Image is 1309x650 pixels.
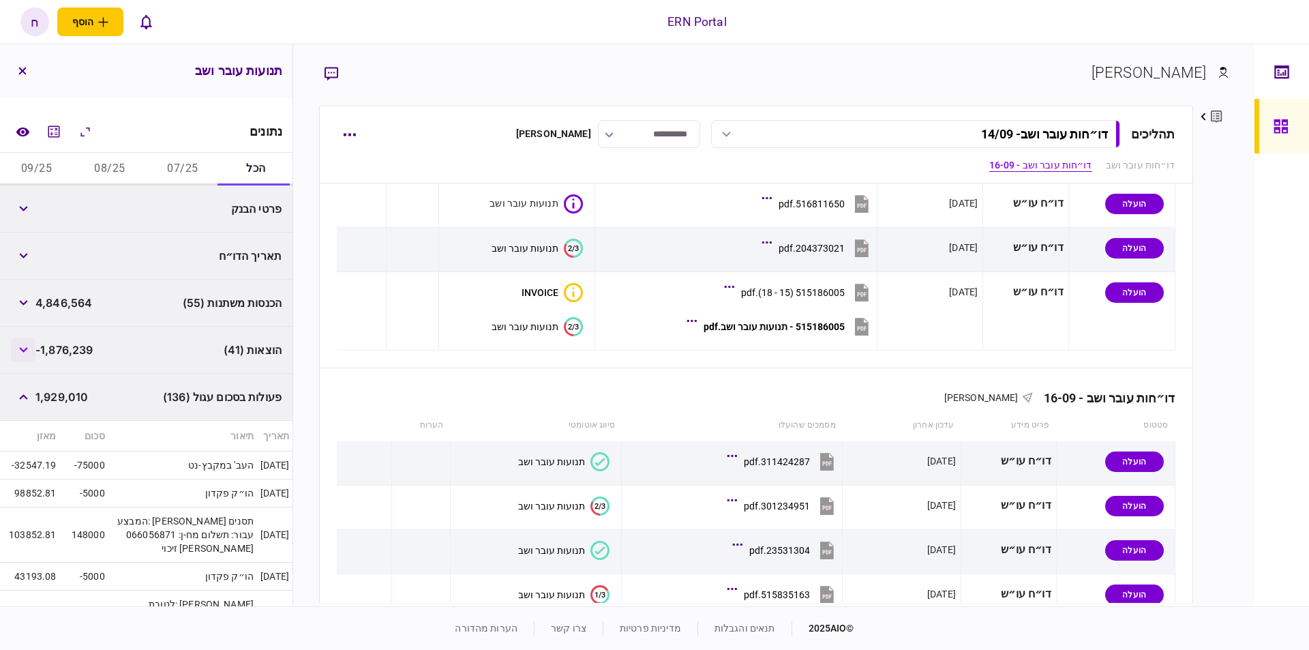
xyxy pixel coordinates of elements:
[1105,452,1164,472] div: הועלה
[714,623,775,634] a: תנאים והגבלות
[73,153,146,186] button: 08/25
[147,153,220,186] button: 07/25
[455,623,517,634] a: הערות מהדורה
[451,410,622,441] th: סיווג אוטומטי
[492,243,558,254] div: תנועות עובר ושב
[595,501,605,510] text: 2/3
[518,545,585,556] div: תנועות עובר ושב
[163,389,282,405] span: פעולות בסכום עגול (136)
[152,250,282,261] div: תאריך הדו״ח
[108,507,257,563] td: המבצע: [PERSON_NAME] תסנים עבור: תשלום מח-ן: 066056871 זיכוי [PERSON_NAME]
[564,283,583,302] div: איכות לא מספקת
[10,119,35,144] a: השוואה למסמך
[492,321,558,332] div: תנועות עובר ושב
[730,579,837,610] button: 515835163.pdf
[765,188,872,219] button: 516811650.pdf
[257,479,292,507] td: [DATE]
[60,563,108,591] td: -5000
[988,188,1063,219] div: דו״ח עו״ש
[966,579,1051,610] div: דו״ח עו״ש
[727,277,872,308] button: 515186005 (15 - 18).pdf
[60,479,108,507] td: -5000
[595,590,605,599] text: 1/3
[518,501,585,512] div: תנועות עובר ושב
[744,589,810,600] div: 515835163.pdf
[108,563,257,591] td: הו״ק פקדון
[966,535,1051,565] div: דו״ח עו״ש
[981,127,1108,141] div: דו״חות עובר ושב - 14/09
[220,153,292,186] button: הכל
[195,65,282,77] h3: תנועות עובר ושב
[60,507,108,563] td: 148000
[1105,282,1164,303] div: הועלה
[620,623,681,634] a: מדיניות פרטיות
[779,198,845,209] div: 516811650.pdf
[108,421,257,452] th: תיאור
[1033,391,1175,405] div: דו״חות עובר ושב - 16-09
[257,507,292,563] td: [DATE]
[152,203,282,214] div: פרטי הבנק
[966,490,1051,521] div: דו״ח עו״ש
[949,241,978,254] div: [DATE]
[966,446,1051,477] div: דו״ח עו״ש
[704,321,845,332] div: 515186005 - תנועות עובר ושב.pdf
[927,587,956,601] div: [DATE]
[73,119,97,144] button: הרחב\כווץ הכל
[518,585,610,604] button: 1/3תנועות עובר ושב
[490,196,558,210] div: תנועות עובר ושב
[927,543,956,557] div: [DATE]
[568,243,579,252] text: 2/3
[744,501,810,512] div: 301234951.pdf
[257,591,292,646] td: [DATE]
[57,8,123,36] button: פתח תפריט להוספת לקוח
[518,497,610,516] button: 2/3תנועות עובר ושב
[1056,410,1175,441] th: סטטוס
[792,621,854,636] div: © 2025 AIO
[132,8,160,36] button: פתח רשימת התראות
[1105,540,1164,561] div: הועלה
[1131,125,1175,143] div: תהליכים
[711,120,1120,148] button: דו״חות עובר ושב- 14/09
[1105,496,1164,516] div: הועלה
[60,421,108,452] th: סכום
[927,454,956,468] div: [DATE]
[518,452,610,471] button: תנועות עובר ושב
[60,452,108,479] td: -75000
[988,233,1063,263] div: דו״ח עו״ש
[730,446,837,477] button: 311424287.pdf
[35,389,88,405] span: 1,929,010
[988,277,1063,308] div: דו״ח עו״ש
[108,452,257,479] td: העב' במקבץ-נט
[1105,585,1164,605] div: הועלה
[551,623,586,634] a: צרו קשר
[949,196,978,210] div: [DATE]
[257,452,292,479] td: [DATE]
[250,125,282,138] div: נתונים
[518,589,585,600] div: תנועות עובר ושב
[391,410,450,441] th: הערות
[749,545,810,556] div: 23531304.pdf
[35,295,92,311] span: 4,846,564
[1105,194,1164,214] div: הועלה
[522,287,558,298] div: INVOICE
[927,499,956,512] div: [DATE]
[779,243,845,254] div: 204373021.pdf
[730,490,837,521] button: 301234951.pdf
[961,410,1056,441] th: פריט מידע
[765,233,872,263] button: 204373021.pdf
[492,317,583,336] button: 2/3תנועות עובר ושב
[690,311,872,342] button: 515186005 - תנועות עובר ושב.pdf
[949,285,978,299] div: [DATE]
[108,479,257,507] td: הו״ק פקדון
[183,295,282,311] span: הכנסות משתנות (55)
[20,8,49,36] button: ח
[518,541,610,560] button: תנועות עובר ושב
[736,535,837,565] button: 23531304.pdf
[257,421,292,452] th: תאריך
[492,239,583,258] button: 2/3תנועות עובר ושב
[42,119,66,144] button: מחשבון
[35,342,93,358] span: -1,876,239
[622,410,843,441] th: מסמכים שהועלו
[989,158,1092,173] a: דו״חות עובר ושב - 16-09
